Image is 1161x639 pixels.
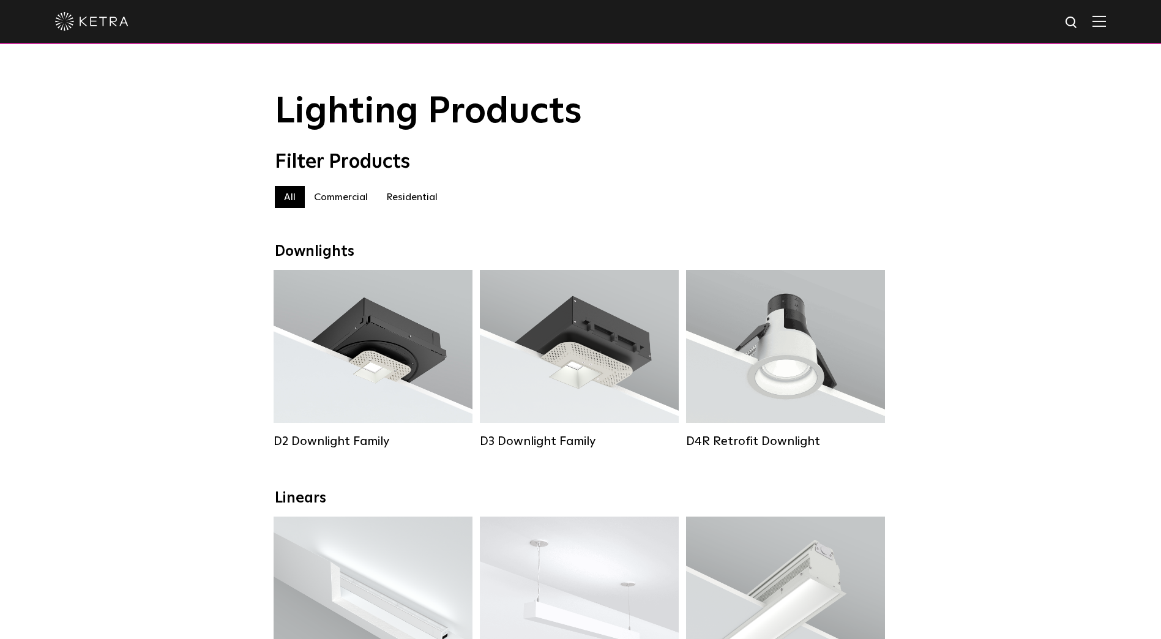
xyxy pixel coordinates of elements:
img: search icon [1064,15,1080,31]
a: D2 Downlight Family Lumen Output:1200Colors:White / Black / Gloss Black / Silver / Bronze / Silve... [274,270,472,449]
div: Downlights [275,243,887,261]
label: All [275,186,305,208]
span: Lighting Products [275,94,582,130]
label: Commercial [305,186,377,208]
div: Linears [275,490,887,507]
div: D3 Downlight Family [480,434,679,449]
img: Hamburger%20Nav.svg [1092,15,1106,27]
div: Filter Products [275,151,887,174]
div: D4R Retrofit Downlight [686,434,885,449]
img: ketra-logo-2019-white [55,12,129,31]
label: Residential [377,186,447,208]
a: D3 Downlight Family Lumen Output:700 / 900 / 1100Colors:White / Black / Silver / Bronze / Paintab... [480,270,679,449]
div: D2 Downlight Family [274,434,472,449]
a: D4R Retrofit Downlight Lumen Output:800Colors:White / BlackBeam Angles:15° / 25° / 40° / 60°Watta... [686,270,885,449]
